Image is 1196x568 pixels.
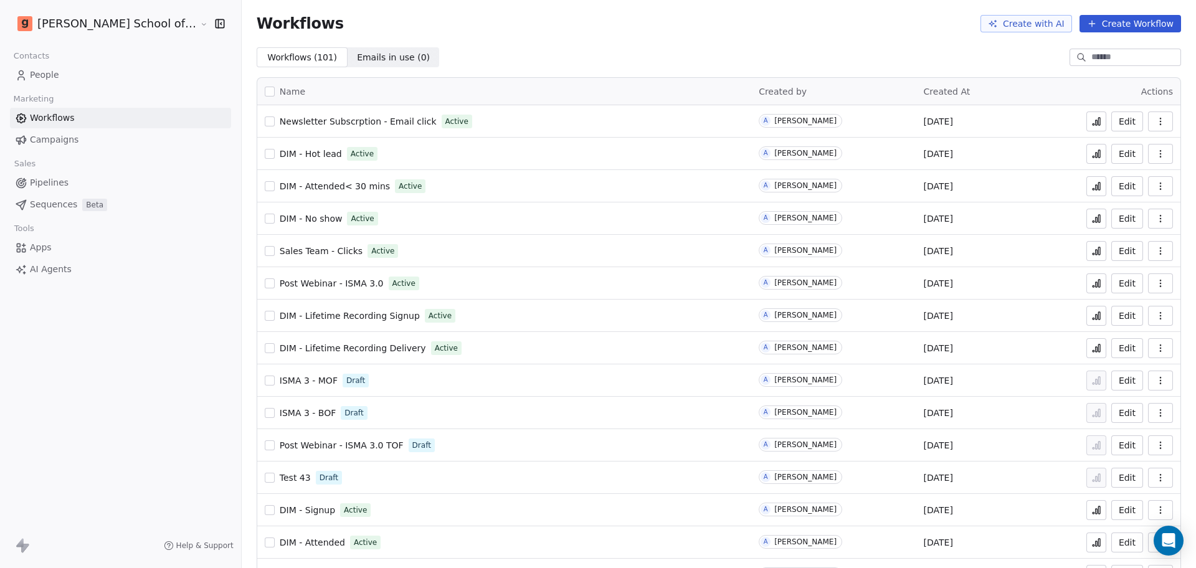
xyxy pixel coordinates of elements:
[924,180,953,192] span: [DATE]
[1111,500,1143,520] a: Edit
[924,374,953,387] span: [DATE]
[774,376,837,384] div: [PERSON_NAME]
[10,259,231,280] a: AI Agents
[445,116,468,127] span: Active
[774,214,837,222] div: [PERSON_NAME]
[371,245,394,257] span: Active
[280,277,384,290] a: Post Webinar - ISMA 3.0
[774,473,837,481] div: [PERSON_NAME]
[924,471,953,484] span: [DATE]
[924,536,953,549] span: [DATE]
[280,148,342,160] a: DIM - Hot lead
[764,407,768,417] div: A
[924,310,953,322] span: [DATE]
[764,181,768,191] div: A
[280,343,426,353] span: DIM - Lifetime Recording Delivery
[924,277,953,290] span: [DATE]
[10,65,231,85] a: People
[280,376,338,386] span: ISMA 3 - MOF
[8,47,55,65] span: Contacts
[774,149,837,158] div: [PERSON_NAME]
[280,505,335,515] span: DIM - Signup
[774,246,837,255] div: [PERSON_NAME]
[1111,306,1143,326] button: Edit
[774,440,837,449] div: [PERSON_NAME]
[280,212,343,225] a: DIM - No show
[344,504,367,516] span: Active
[924,212,953,225] span: [DATE]
[980,15,1072,32] button: Create with AI
[9,219,39,238] span: Tools
[30,133,78,146] span: Campaigns
[774,181,837,190] div: [PERSON_NAME]
[1111,371,1143,391] button: Edit
[280,374,338,387] a: ISMA 3 - MOF
[1111,273,1143,293] button: Edit
[764,504,768,514] div: A
[429,310,452,321] span: Active
[164,541,234,551] a: Help & Support
[30,111,75,125] span: Workflows
[280,85,305,98] span: Name
[357,51,430,64] span: Emails in use ( 0 )
[774,311,837,319] div: [PERSON_NAME]
[1111,241,1143,261] button: Edit
[280,471,311,484] a: Test 43
[764,537,768,547] div: A
[759,87,807,97] span: Created by
[1111,435,1143,455] button: Edit
[280,180,390,192] a: DIM - Attended< 30 mins
[399,181,422,192] span: Active
[412,440,431,451] span: Draft
[9,154,41,173] span: Sales
[8,90,59,108] span: Marketing
[764,116,768,126] div: A
[280,245,363,257] a: Sales Team - Clicks
[280,311,420,321] span: DIM - Lifetime Recording Signup
[774,505,837,514] div: [PERSON_NAME]
[10,237,231,258] a: Apps
[280,342,426,354] a: DIM - Lifetime Recording Delivery
[10,130,231,150] a: Campaigns
[1111,111,1143,131] a: Edit
[15,13,191,34] button: [PERSON_NAME] School of Finance LLP
[320,472,338,483] span: Draft
[257,15,344,32] span: Workflows
[435,343,458,354] span: Active
[280,473,311,483] span: Test 43
[30,176,69,189] span: Pipelines
[774,278,837,287] div: [PERSON_NAME]
[924,115,953,128] span: [DATE]
[764,440,768,450] div: A
[1111,176,1143,196] button: Edit
[924,148,953,160] span: [DATE]
[1154,526,1184,556] div: Open Intercom Messenger
[351,148,374,159] span: Active
[1080,15,1181,32] button: Create Workflow
[30,241,52,254] span: Apps
[30,198,77,211] span: Sequences
[280,504,335,516] a: DIM - Signup
[764,343,768,353] div: A
[764,245,768,255] div: A
[280,116,437,126] span: Newsletter Subscrption - Email click
[17,16,32,31] img: Goela%20School%20Logos%20(4).png
[351,213,374,224] span: Active
[10,108,231,128] a: Workflows
[1111,468,1143,488] button: Edit
[344,407,363,419] span: Draft
[924,439,953,452] span: [DATE]
[924,407,953,419] span: [DATE]
[354,537,377,548] span: Active
[280,278,384,288] span: Post Webinar - ISMA 3.0
[764,310,768,320] div: A
[280,149,342,159] span: DIM - Hot lead
[280,246,363,256] span: Sales Team - Clicks
[82,199,107,211] span: Beta
[1111,532,1143,552] a: Edit
[280,439,404,452] a: Post Webinar - ISMA 3.0 TOF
